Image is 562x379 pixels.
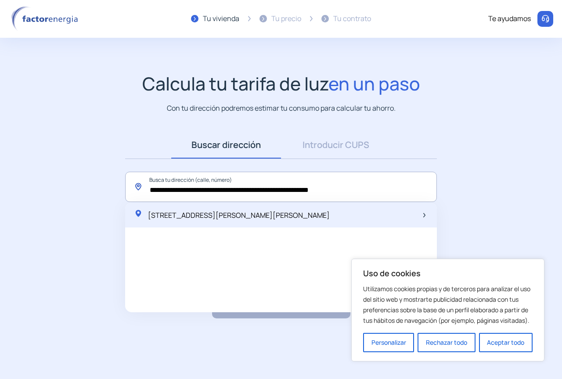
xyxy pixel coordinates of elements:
[328,71,420,96] span: en un paso
[333,13,371,25] div: Tu contrato
[9,6,83,32] img: logo factor
[134,209,143,218] img: location-pin-green.svg
[418,333,475,352] button: Rechazar todo
[148,210,330,220] span: [STREET_ADDRESS][PERSON_NAME][PERSON_NAME]
[203,13,239,25] div: Tu vivienda
[281,131,391,159] a: Introducir CUPS
[363,268,533,278] p: Uso de cookies
[351,259,544,361] div: Uso de cookies
[271,13,301,25] div: Tu precio
[479,333,533,352] button: Aceptar todo
[541,14,550,23] img: llamar
[167,103,396,114] p: Con tu dirección podremos estimar tu consumo para calcular tu ahorro.
[171,131,281,159] a: Buscar dirección
[423,213,425,217] img: arrow-next-item.svg
[142,73,420,94] h1: Calcula tu tarifa de luz
[488,13,531,25] div: Te ayudamos
[363,284,533,326] p: Utilizamos cookies propias y de terceros para analizar el uso del sitio web y mostrarte publicida...
[363,333,414,352] button: Personalizar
